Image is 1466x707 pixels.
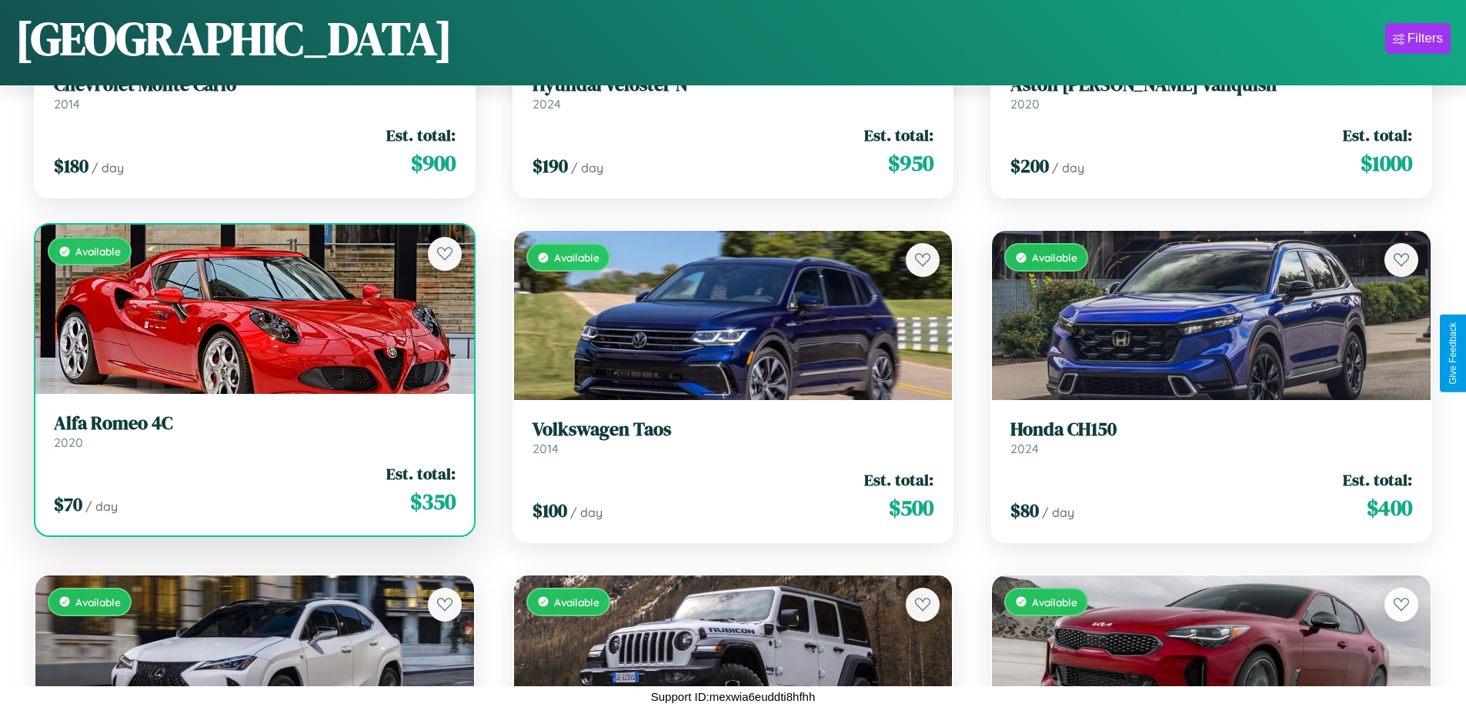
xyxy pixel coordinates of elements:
[1032,251,1077,264] span: Available
[1010,419,1412,456] a: Honda CH1502024
[15,7,452,70] h1: [GEOGRAPHIC_DATA]
[54,492,82,517] span: $ 70
[54,96,80,112] span: 2014
[1361,148,1412,178] span: $ 1000
[411,148,456,178] span: $ 900
[1010,74,1412,112] a: Aston [PERSON_NAME] Vanquish2020
[1010,498,1039,523] span: $ 80
[54,74,456,112] a: Chevrolet Monte Carlo2014
[1343,124,1412,146] span: Est. total:
[1385,23,1451,54] button: Filters
[533,74,934,112] a: Hyundai Veloster N2024
[85,499,118,514] span: / day
[889,492,933,523] span: $ 500
[533,153,568,178] span: $ 190
[410,486,456,517] span: $ 350
[1010,153,1049,178] span: $ 200
[75,245,121,258] span: Available
[533,419,934,456] a: Volkswagen Taos2014
[54,435,83,450] span: 2020
[54,412,456,450] a: Alfa Romeo 4C2020
[533,74,934,96] h3: Hyundai Veloster N
[54,412,456,435] h3: Alfa Romeo 4C
[1010,441,1039,456] span: 2024
[386,462,456,485] span: Est. total:
[533,419,934,441] h3: Volkswagen Taos
[1448,322,1458,385] div: Give Feedback
[75,595,121,609] span: Available
[571,160,603,175] span: / day
[554,595,599,609] span: Available
[1052,160,1084,175] span: / day
[533,441,559,456] span: 2014
[92,160,124,175] span: / day
[1032,595,1077,609] span: Available
[864,124,933,146] span: Est. total:
[1042,505,1074,520] span: / day
[1010,96,1040,112] span: 2020
[54,153,88,178] span: $ 180
[1367,492,1412,523] span: $ 400
[533,96,561,112] span: 2024
[651,686,815,707] p: Support ID: mexwia6euddti8hfhh
[1010,74,1412,96] h3: Aston [PERSON_NAME] Vanquish
[54,74,456,96] h3: Chevrolet Monte Carlo
[570,505,603,520] span: / day
[864,469,933,491] span: Est. total:
[1010,419,1412,441] h3: Honda CH150
[533,498,567,523] span: $ 100
[888,148,933,178] span: $ 950
[1408,31,1443,46] div: Filters
[554,251,599,264] span: Available
[386,124,456,146] span: Est. total:
[1343,469,1412,491] span: Est. total:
